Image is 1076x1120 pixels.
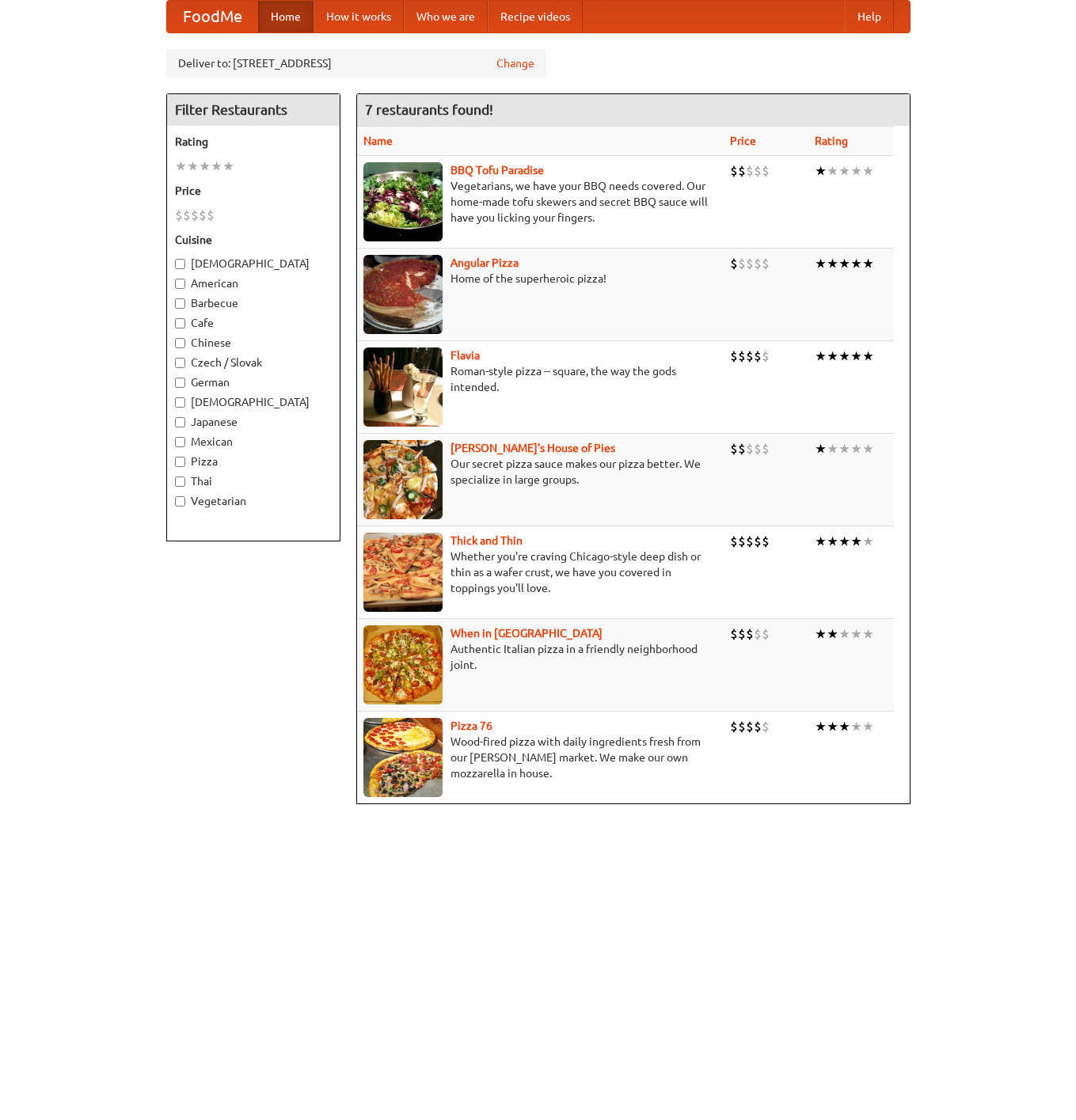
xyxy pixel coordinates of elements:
[175,374,332,390] label: German
[451,349,480,362] b: Flavia
[175,358,185,368] input: Czech / Slovak
[175,298,185,309] input: Barbecue
[815,440,827,457] li: ★
[730,533,738,550] li: $
[175,496,185,507] input: Vegetarian
[175,338,185,348] input: Chinese
[175,457,185,467] input: Pizza
[815,625,827,643] li: ★
[730,255,738,272] li: $
[815,162,827,180] li: ★
[451,164,544,177] a: BBQ Tofu Paradise
[838,440,850,457] li: ★
[363,440,443,519] img: luigis.jpg
[451,627,603,640] a: When in [GEOGRAPHIC_DATA]
[363,162,443,241] img: tofuparadise.jpg
[175,275,332,291] label: American
[815,255,827,272] li: ★
[175,437,185,447] input: Mexican
[175,183,332,199] h5: Price
[175,207,183,224] li: $
[815,533,827,550] li: ★
[175,434,332,450] label: Mexican
[862,533,874,550] li: ★
[363,533,443,612] img: thick.jpg
[363,456,718,488] p: Our secret pizza sauce makes our pizza better. We specialize in large groups.
[175,335,332,351] label: Chinese
[363,271,718,287] p: Home of the superheroic pizza!
[175,394,332,410] label: [DEMOGRAPHIC_DATA]
[175,417,185,427] input: Japanese
[827,718,838,735] li: ★
[363,625,443,704] img: wheninrome.jpg
[827,440,838,457] li: ★
[211,158,222,175] li: ★
[488,1,583,32] a: Recipe videos
[838,255,850,272] li: ★
[850,440,862,457] li: ★
[838,533,850,550] li: ★
[815,347,827,365] li: ★
[845,1,894,32] a: Help
[746,255,754,272] li: $
[746,347,754,365] li: $
[762,162,770,180] li: $
[746,162,754,180] li: $
[175,134,332,150] h5: Rating
[862,718,874,735] li: ★
[175,158,187,175] li: ★
[363,347,443,427] img: flavia.jpg
[827,255,838,272] li: ★
[730,718,738,735] li: $
[862,255,874,272] li: ★
[850,255,862,272] li: ★
[175,476,185,487] input: Thai
[862,347,874,365] li: ★
[451,719,492,732] a: Pizza 76
[746,533,754,550] li: $
[762,347,770,365] li: $
[183,207,191,224] li: $
[730,347,738,365] li: $
[754,625,762,643] li: $
[222,158,234,175] li: ★
[175,493,332,509] label: Vegetarian
[850,625,862,643] li: ★
[738,162,746,180] li: $
[815,135,848,147] a: Rating
[175,279,185,289] input: American
[175,378,185,388] input: German
[199,207,207,224] li: $
[850,718,862,735] li: ★
[738,533,746,550] li: $
[838,162,850,180] li: ★
[363,363,718,395] p: Roman-style pizza -- square, the way the gods intended.
[207,207,215,224] li: $
[746,625,754,643] li: $
[363,178,718,226] p: Vegetarians, we have your BBQ needs covered. Our home-made tofu skewers and secret BBQ sauce will...
[175,473,332,489] label: Thai
[451,442,615,454] a: [PERSON_NAME]'s House of Pies
[730,135,756,147] a: Price
[496,55,534,71] a: Change
[451,256,519,269] a: Angular Pizza
[827,347,838,365] li: ★
[363,255,443,334] img: angular.jpg
[862,162,874,180] li: ★
[762,255,770,272] li: $
[730,162,738,180] li: $
[175,318,185,328] input: Cafe
[175,256,332,271] label: [DEMOGRAPHIC_DATA]
[754,718,762,735] li: $
[754,440,762,457] li: $
[175,232,332,248] h5: Cuisine
[738,255,746,272] li: $
[363,718,443,797] img: pizza76.jpg
[762,718,770,735] li: $
[199,158,211,175] li: ★
[166,49,546,78] div: Deliver to: [STREET_ADDRESS]
[363,135,393,147] a: Name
